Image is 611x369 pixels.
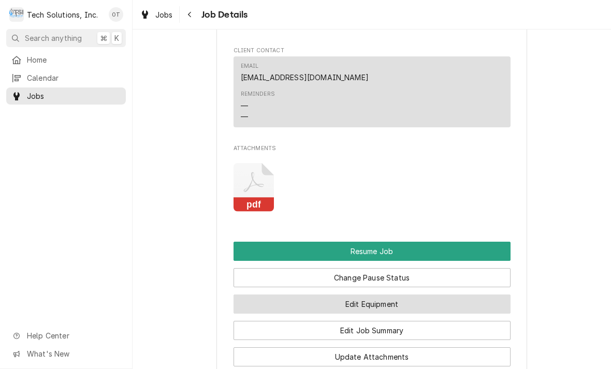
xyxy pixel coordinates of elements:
div: Reminders [241,90,275,122]
span: Calendar [27,72,121,83]
button: Navigate back [182,6,198,23]
div: Button Group Row [234,287,511,314]
a: Jobs [136,6,177,23]
button: Update Attachments [234,347,511,366]
div: Tech Solutions, Inc.'s Avatar [9,7,24,22]
span: Jobs [27,91,121,101]
div: — [241,111,248,122]
span: Job Details [198,8,248,22]
button: Resume Job [234,242,511,261]
div: Reminders [241,90,275,98]
span: ⌘ [100,33,107,43]
a: Go to What's New [6,345,126,362]
div: OT [109,7,123,22]
span: What's New [27,348,120,359]
div: Client Contact [234,47,511,132]
div: Email [241,62,259,70]
div: Button Group Row [234,261,511,287]
a: Jobs [6,87,126,105]
span: Attachments [234,144,511,153]
div: Button Group Row [234,242,511,261]
button: Change Pause Status [234,268,511,287]
a: Calendar [6,69,126,86]
span: Home [27,54,121,65]
button: pdf [234,163,274,212]
span: Search anything [25,33,82,43]
span: Attachments [234,155,511,220]
span: Client Contact [234,47,511,55]
div: Tech Solutions, Inc. [27,9,98,20]
span: Jobs [155,9,173,20]
span: K [114,33,119,43]
a: Home [6,51,126,68]
button: Search anything⌘K [6,29,126,47]
div: Client Contact List [234,56,511,132]
button: Edit Job Summary [234,321,511,340]
div: Email [241,62,369,83]
div: Button Group Row [234,340,511,366]
div: — [241,100,248,111]
div: Button Group Row [234,314,511,340]
span: Help Center [27,330,120,341]
a: [EMAIL_ADDRESS][DOMAIN_NAME] [241,73,369,82]
div: Contact [234,56,511,127]
a: Go to Help Center [6,327,126,344]
div: Attachments [234,144,511,219]
button: Edit Equipment [234,294,511,314]
div: Otis Tooley's Avatar [109,7,123,22]
div: T [9,7,24,22]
